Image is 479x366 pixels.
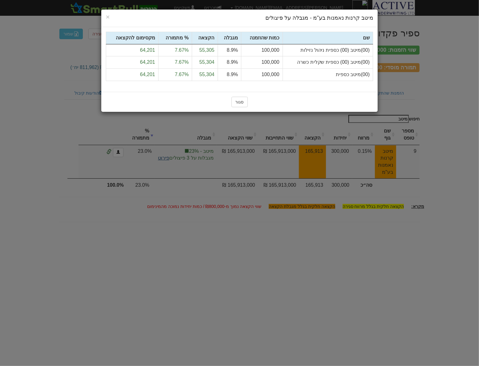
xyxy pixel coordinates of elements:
[155,145,217,178] td: הקצאה בפועל לקבוצת סמארטבול 23%, לתשומת ליבך: עדכון המגבלות ישנה את אפשרויות ההקצאה הסופיות.
[241,32,283,44] th: כמות שהוזמנה
[283,44,373,56] td: (00)מיטב (00) כספית ניהול נזילות
[218,56,241,69] td: 8.9%
[192,69,218,81] td: 55,304
[106,32,159,44] th: מקסימום להקצאה
[158,56,192,69] td: 7.67%
[241,44,283,56] td: 100,000
[218,44,241,56] td: 8.9%
[218,32,241,44] th: מגבלה
[158,69,192,81] td: 7.67%
[158,32,192,44] th: % מתמורה
[192,56,218,69] td: 55,304
[231,97,248,107] button: סגור
[283,32,373,44] th: שם
[106,14,373,22] h4: מיטב קרנות נאמנות בע"מ - מגבלה על פיצולים
[106,13,110,20] span: ×
[192,44,218,56] td: 55,305
[283,69,373,81] td: (00)מיטב כספית
[241,56,283,69] td: 100,000
[218,69,241,81] td: 8.9%
[106,44,159,56] td: 64,201
[158,44,192,56] td: 7.67%
[283,56,373,69] td: (00)מיטב (00) כספית שקלית כשרה
[106,69,159,81] td: 64,201
[192,32,218,44] th: הקצאה
[241,69,283,81] td: 100,000
[106,56,159,69] td: 64,201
